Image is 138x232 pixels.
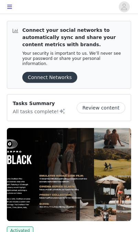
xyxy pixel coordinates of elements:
button: Connect Networks [22,72,77,83]
div: avatar [121,1,127,12]
p: Your security is important to us. We’ll never see your password or share your personal information. [22,51,125,66]
p: All tasks complete! [13,107,66,115]
button: Review content [77,102,125,113]
p: Tasks Summary [13,100,66,107]
img: PolarPro [7,128,131,221]
p: Connect your social networks to automatically sync and share your content metrics with brands. [22,27,125,48]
